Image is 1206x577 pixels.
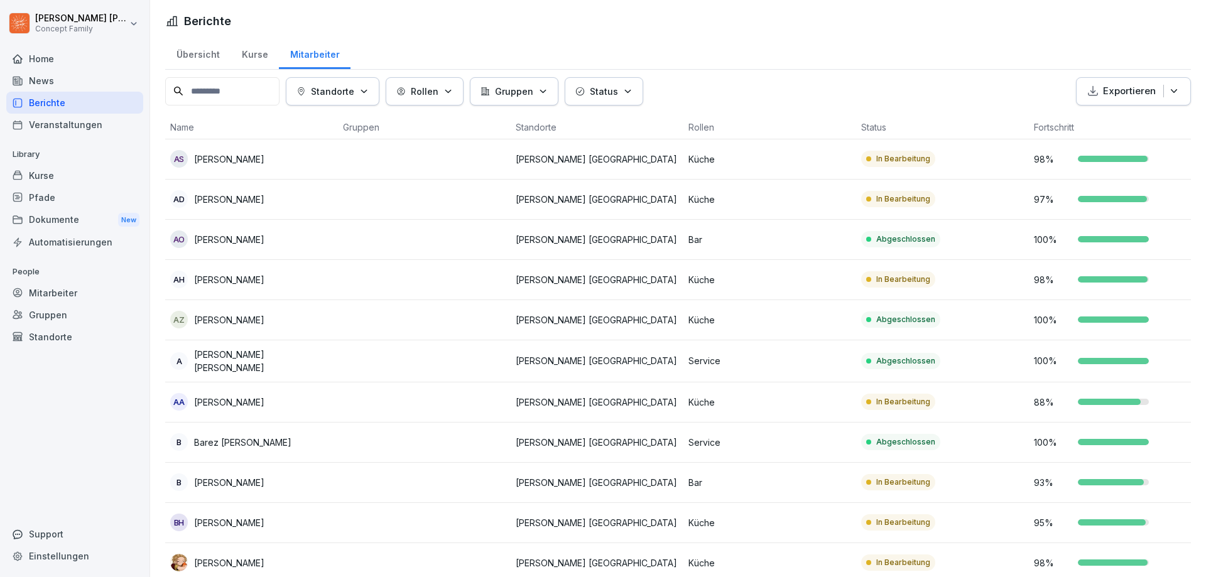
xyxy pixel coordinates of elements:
p: Küche [688,273,851,286]
p: [PERSON_NAME] [194,193,264,206]
p: [PERSON_NAME] [194,313,264,326]
p: In Bearbeitung [876,153,930,164]
p: 93 % [1034,476,1072,489]
a: Veranstaltungen [6,114,143,136]
a: Mitarbeiter [279,37,350,69]
p: 98 % [1034,153,1072,166]
div: Dokumente [6,208,143,232]
a: Kurse [231,37,279,69]
p: [PERSON_NAME] [194,516,264,529]
p: [PERSON_NAME] [194,233,264,246]
div: BH [170,514,188,531]
p: 97 % [1034,193,1072,206]
div: Übersicht [165,37,231,69]
p: [PERSON_NAME] [GEOGRAPHIC_DATA] [516,556,678,569]
p: Barez [PERSON_NAME] [194,436,291,449]
button: Standorte [286,77,379,105]
a: Standorte [6,326,143,348]
p: Gruppen [495,85,533,98]
p: 100 % [1034,313,1072,326]
p: [PERSON_NAME] [194,153,264,166]
p: [PERSON_NAME] [GEOGRAPHIC_DATA] [516,273,678,286]
p: [PERSON_NAME] [GEOGRAPHIC_DATA] [516,354,678,367]
th: Gruppen [338,116,511,139]
p: [PERSON_NAME] [194,476,264,489]
a: Home [6,48,143,70]
p: [PERSON_NAME] [PERSON_NAME] [35,13,127,24]
a: Einstellungen [6,545,143,567]
th: Rollen [683,116,856,139]
div: A [170,352,188,370]
p: Küche [688,556,851,569]
div: AA [170,393,188,411]
th: Standorte [511,116,683,139]
h1: Berichte [184,13,231,30]
a: Pfade [6,186,143,208]
p: [PERSON_NAME] [GEOGRAPHIC_DATA] [516,153,678,166]
p: Library [6,144,143,164]
p: Service [688,436,851,449]
p: 95 % [1034,516,1072,529]
th: Fortschritt [1029,116,1202,139]
a: Berichte [6,92,143,114]
p: In Bearbeitung [876,517,930,528]
button: Rollen [386,77,464,105]
img: gl91fgz8pjwqs931pqurrzcv.png [170,554,188,571]
p: [PERSON_NAME] [194,396,264,409]
p: Standorte [311,85,354,98]
p: Küche [688,153,851,166]
p: In Bearbeitung [876,396,930,407]
p: Abgeschlossen [876,436,935,448]
p: 98 % [1034,273,1072,286]
p: People [6,262,143,282]
p: Küche [688,516,851,529]
div: New [118,213,139,227]
th: Status [856,116,1029,139]
a: Gruppen [6,304,143,326]
p: [PERSON_NAME] [GEOGRAPHIC_DATA] [516,436,678,449]
p: 100 % [1034,436,1072,449]
p: Küche [688,396,851,409]
div: Support [6,523,143,545]
div: AZ [170,311,188,328]
a: Kurse [6,164,143,186]
p: [PERSON_NAME] [PERSON_NAME] [194,348,333,374]
p: Rollen [411,85,438,98]
div: B [170,473,188,491]
p: [PERSON_NAME] [GEOGRAPHIC_DATA] [516,476,678,489]
p: 100 % [1034,233,1072,246]
p: Abgeschlossen [876,355,935,367]
div: AS [170,150,188,168]
a: Mitarbeiter [6,282,143,304]
p: Concept Family [35,24,127,33]
p: [PERSON_NAME] [GEOGRAPHIC_DATA] [516,233,678,246]
p: [PERSON_NAME] [194,273,264,286]
div: B [170,433,188,451]
p: Abgeschlossen [876,314,935,325]
p: In Bearbeitung [876,193,930,205]
p: 98 % [1034,556,1072,569]
p: Abgeschlossen [876,234,935,245]
p: [PERSON_NAME] [GEOGRAPHIC_DATA] [516,396,678,409]
a: News [6,70,143,92]
div: AD [170,190,188,208]
p: Status [590,85,618,98]
p: In Bearbeitung [876,274,930,285]
th: Name [165,116,338,139]
a: Automatisierungen [6,231,143,253]
p: [PERSON_NAME] [GEOGRAPHIC_DATA] [516,313,678,326]
button: Status [565,77,643,105]
p: Service [688,354,851,367]
p: Küche [688,193,851,206]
